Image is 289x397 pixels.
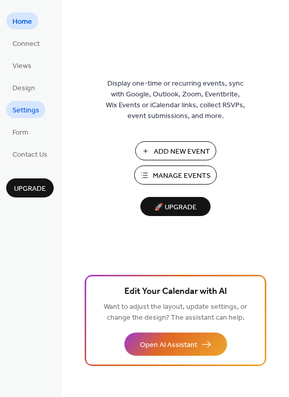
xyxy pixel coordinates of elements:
span: Views [12,61,31,72]
a: Settings [6,101,45,118]
a: Home [6,12,38,29]
span: Manage Events [153,171,211,181]
button: Open AI Assistant [124,333,227,356]
a: Design [6,79,41,96]
span: Design [12,83,35,94]
a: Views [6,57,38,74]
button: Upgrade [6,178,54,197]
a: Connect [6,35,46,52]
span: Open AI Assistant [140,340,197,351]
a: Contact Us [6,145,54,162]
span: Settings [12,105,39,116]
span: 🚀 Upgrade [147,201,204,214]
span: Form [12,127,28,138]
span: Home [12,16,32,27]
a: Form [6,123,35,140]
span: Display one-time or recurring events, sync with Google, Outlook, Zoom, Eventbrite, Wix Events or ... [106,78,245,122]
button: Manage Events [134,166,217,185]
span: Contact Us [12,150,47,160]
span: Connect [12,39,40,49]
button: 🚀 Upgrade [140,197,211,216]
span: Edit Your Calendar with AI [124,285,227,299]
span: Want to adjust the layout, update settings, or change the design? The assistant can help. [104,300,247,325]
button: Add New Event [135,141,216,160]
span: Add New Event [154,146,210,157]
span: Upgrade [14,184,46,194]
